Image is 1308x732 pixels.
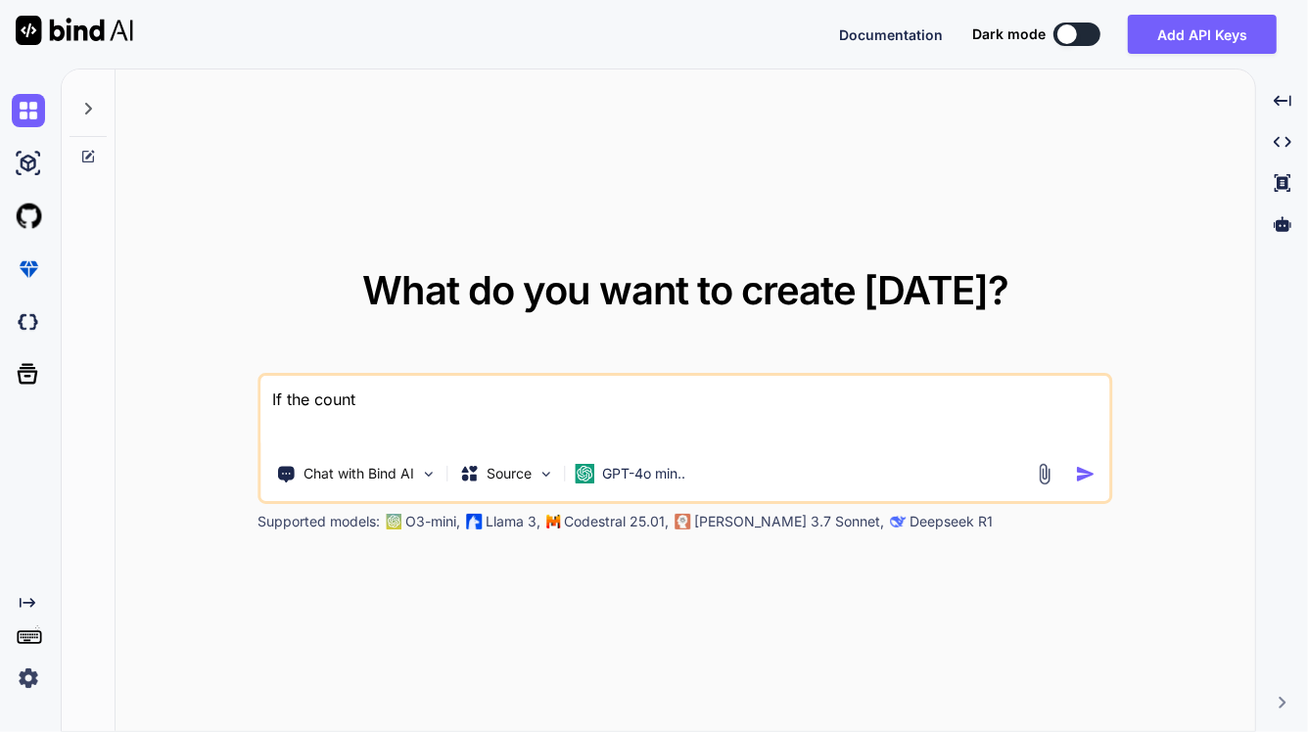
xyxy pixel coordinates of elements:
img: Pick Models [538,466,555,482]
p: O3-mini, [406,512,461,531]
textarea: If the count [261,376,1110,448]
span: What do you want to create [DATE]? [362,266,1009,314]
p: Chat with Bind AI [304,464,415,483]
img: Pick Tools [421,466,438,482]
img: Bind AI [16,16,133,45]
img: claude [676,514,691,529]
img: claude [891,514,907,529]
img: Llama2 [467,514,483,529]
img: attachment [1034,463,1056,485]
img: premium [12,252,45,286]
span: Documentation [839,26,943,43]
img: darkCloudIdeIcon [12,305,45,339]
p: Source [488,464,533,483]
img: GPT-4 [387,514,402,529]
p: [PERSON_NAME] 3.7 Sonnet, [695,512,885,531]
button: Add API Keys [1128,15,1277,54]
p: Deepseek R1 [911,512,994,531]
img: icon [1076,464,1097,484]
p: GPT-4o min.. [603,464,686,483]
img: GPT-4o mini [576,464,595,483]
p: Codestral 25.01, [565,512,670,531]
p: Llama 3, [487,512,541,531]
p: Supported models: [258,512,381,531]
img: chat [12,94,45,127]
img: ai-studio [12,147,45,180]
img: Mistral-AI [547,515,561,528]
span: Dark mode [972,24,1046,44]
button: Documentation [839,24,943,45]
img: settings [12,662,45,695]
img: githubLight [12,200,45,233]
